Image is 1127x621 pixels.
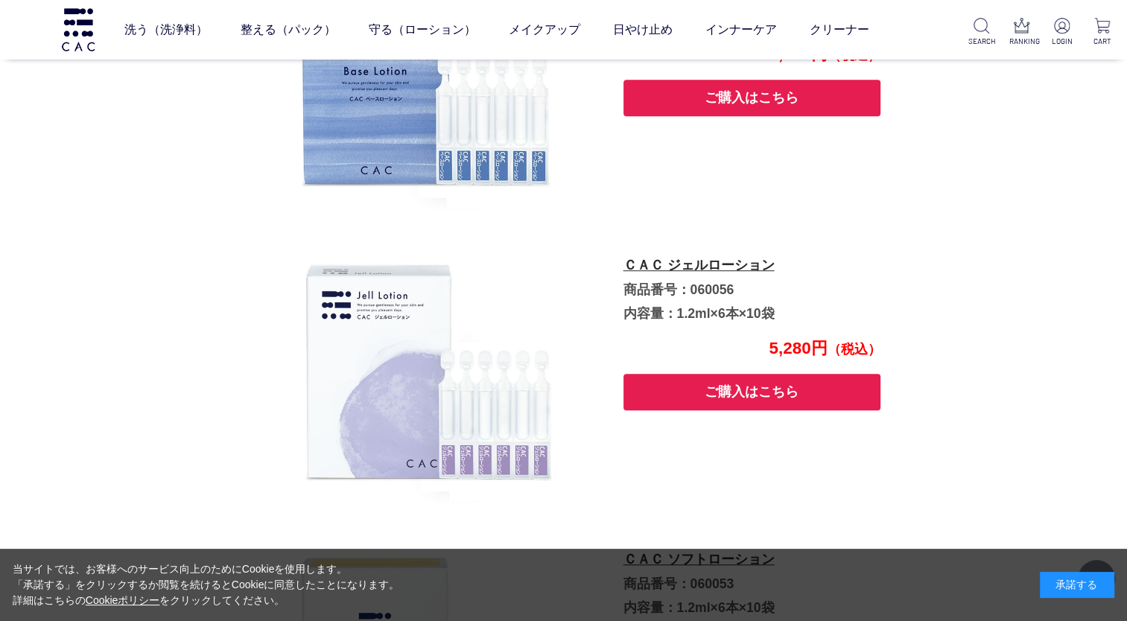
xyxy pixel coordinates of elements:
[368,9,475,51] a: 守る（ローション）
[623,547,880,620] p: 商品番号：060053 内容量：1.2ml×6本×10袋
[1009,18,1035,47] a: RANKING
[705,9,776,51] a: インナーケア
[483,57,556,69] a: フェイスカラー
[1009,36,1035,47] p: RANKING
[436,57,457,69] a: アイ
[1089,36,1115,47] p: CART
[60,8,97,51] img: logo
[809,9,869,51] a: クリーナー
[124,9,207,51] a: 洗う（洗浄料）
[612,9,672,51] a: 日やけ止め
[296,242,556,503] img: 060056.jpg
[379,57,410,69] a: ベース
[623,374,881,410] button: ご購入はこちら
[240,9,335,51] a: 整える（パック）
[828,342,881,357] span: （税込）
[968,18,994,47] a: SEARCH
[1049,18,1075,47] a: LOGIN
[623,253,880,325] p: 商品番号：060056 内容量：1.2ml×6本×10袋
[86,594,160,606] a: Cookieポリシー
[582,57,614,69] a: リップ
[508,9,580,51] a: メイクアップ
[623,80,881,116] button: ご購入はこちら
[1049,36,1075,47] p: LOGIN
[1040,572,1114,598] div: 承諾する
[622,339,881,359] p: 5,280円
[1089,18,1115,47] a: CART
[968,36,994,47] p: SEARCH
[13,561,400,608] div: 当サイトでは、お客様へのサービス向上のためにCookieを使用します。 「承諾する」をクリックするか閲覧を続けるとCookieに同意したことになります。 詳細はこちらの をクリックしてください。
[623,258,775,273] a: ＣＡＣ ジェルローション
